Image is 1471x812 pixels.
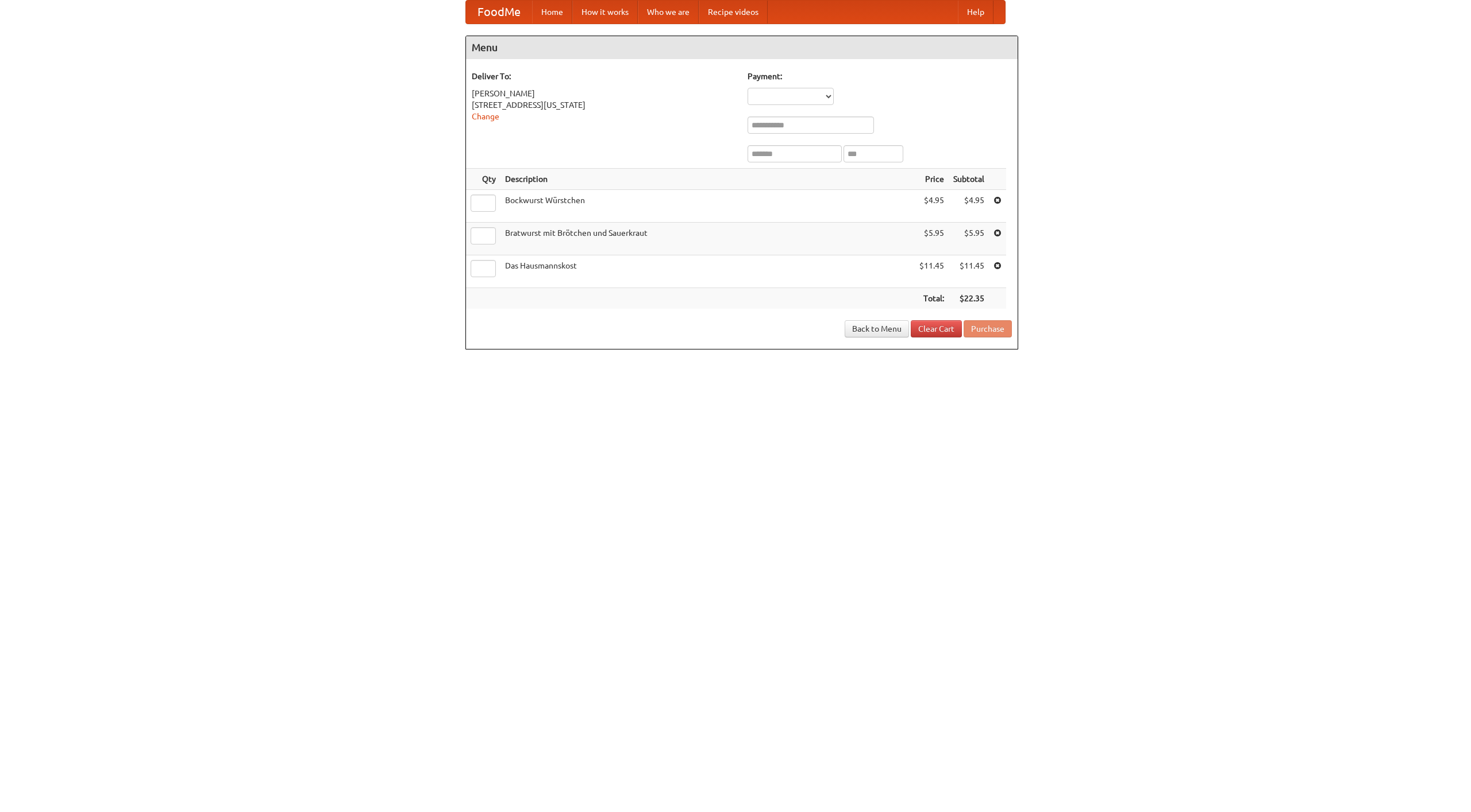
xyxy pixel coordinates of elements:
[572,1,638,24] a: How it works
[532,1,572,24] a: Home
[949,223,989,255] td: $5.95
[915,288,949,309] th: Total:
[915,255,949,288] td: $11.45
[638,1,699,24] a: Who we are
[699,1,768,24] a: Recipe videos
[466,169,500,190] th: Qty
[472,88,736,99] div: [PERSON_NAME]
[911,320,962,337] a: Clear Cart
[915,190,949,223] td: $4.95
[500,169,915,190] th: Description
[466,1,532,24] a: FoodMe
[472,99,736,111] div: [STREET_ADDRESS][US_STATE]
[845,320,909,337] a: Back to Menu
[500,255,915,288] td: Das Hausmannskost
[748,71,1012,82] h5: Payment:
[915,223,949,255] td: $5.95
[472,112,499,121] a: Change
[949,190,989,223] td: $4.95
[949,255,989,288] td: $11.45
[500,190,915,223] td: Bockwurst Würstchen
[964,320,1012,337] button: Purchase
[949,288,989,309] th: $22.35
[958,1,993,24] a: Help
[949,169,989,190] th: Subtotal
[915,169,949,190] th: Price
[472,71,736,82] h5: Deliver To:
[466,36,1018,59] h4: Menu
[500,223,915,255] td: Bratwurst mit Brötchen und Sauerkraut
